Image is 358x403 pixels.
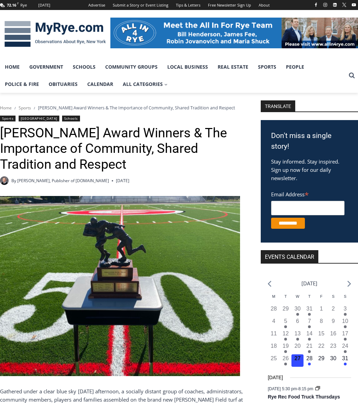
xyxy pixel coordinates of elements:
span: [DATE] 5:30 pm [268,386,297,391]
a: Instagram [321,1,329,9]
time: [DATE] [268,374,283,382]
button: 12 Has events [280,330,292,342]
h2: Events Calendar [261,250,318,263]
button: 7 Has events [304,317,316,330]
button: 28 [268,305,280,317]
time: 15 [318,331,325,336]
strong: TRANSLATE [261,100,295,111]
button: 28 Has events [304,354,316,367]
time: 16 [330,331,336,336]
span: [PERSON_NAME] Award Winners & The Importance of Community, Shared Tradition and Respect [38,105,235,111]
label: Email Address [271,187,345,200]
time: 25 [271,355,277,361]
em: Has events [344,350,347,353]
button: 14 Has events [304,330,316,342]
button: 5 Has events [280,317,292,330]
span: 8:15 pm [298,386,313,391]
time: 12 [282,331,289,336]
button: 23 [327,342,339,354]
time: 7 [308,318,311,324]
time: 31 [306,306,312,312]
span: All Categories [123,80,168,88]
a: Rye Rec Food Truck Thursdays [268,394,340,400]
time: - [268,386,314,391]
time: [DATE] [116,177,129,184]
a: Government [24,58,68,76]
a: Schools [68,58,100,76]
time: 4 [272,318,275,324]
em: Has events [344,338,347,341]
button: 27 [291,354,304,367]
em: Has events [296,313,299,316]
time: 8 [320,318,323,324]
span: F [320,294,322,298]
button: 30 [327,354,339,367]
button: 24 Has events [339,342,351,354]
time: 9 [332,318,335,324]
a: All in for Rye [110,18,358,48]
div: [DATE] [38,2,50,8]
a: YouTube [350,1,358,9]
a: Previous month [268,281,271,287]
em: Has events [308,363,311,365]
div: Rye [20,2,27,8]
em: Has events [284,325,287,328]
span: W [296,294,299,298]
button: 29 [280,305,292,317]
a: Obituaries [44,76,82,93]
time: 13 [295,331,301,336]
a: Next month [347,281,351,287]
em: Has events [296,338,299,341]
em: Has events [344,363,347,365]
em: Has events [308,338,311,341]
button: 16 [327,330,339,342]
button: 1 [315,305,327,317]
time: 11 [271,331,277,336]
time: 14 [306,331,312,336]
em: Has events [344,313,347,316]
span: F [17,1,19,5]
div: Friday [315,294,327,305]
a: All Categories [118,76,172,93]
button: 22 [315,342,327,354]
p: Stay informed. Stay inspired. Sign up now for our daily newsletter. [271,157,348,182]
time: 19 [282,343,289,349]
button: 20 [291,342,304,354]
time: 20 [295,343,301,349]
time: 26 [282,355,289,361]
a: Linkedin [331,1,339,9]
span: T [308,294,311,298]
time: 31 [342,355,348,361]
a: Sports [19,105,31,111]
em: Has events [284,363,287,365]
button: 31 Has events [304,305,316,317]
em: Has events [344,325,347,328]
div: Thursday [304,294,316,305]
time: 2 [332,306,335,312]
button: 8 [315,317,327,330]
time: 27 [295,355,301,361]
time: 18 [271,343,277,349]
div: Monday [268,294,280,305]
button: 3 Has events [339,305,351,317]
time: 29 [318,355,325,361]
button: 15 [315,330,327,342]
time: 5 [284,318,287,324]
div: Sunday [339,294,351,305]
span: S [344,294,346,298]
span: T [285,294,287,298]
a: [GEOGRAPHIC_DATA] [19,116,59,121]
em: Has events [284,350,287,353]
time: 6 [296,318,299,324]
time: 28 [306,355,312,361]
em: Has events [308,350,311,353]
a: People [281,58,309,76]
span: By [11,177,16,184]
time: 3 [344,306,347,312]
time: 22 [318,343,325,349]
div: Tuesday [280,294,292,305]
h3: Don't miss a single story! [271,130,348,152]
button: 21 Has events [304,342,316,354]
a: X [340,1,348,9]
